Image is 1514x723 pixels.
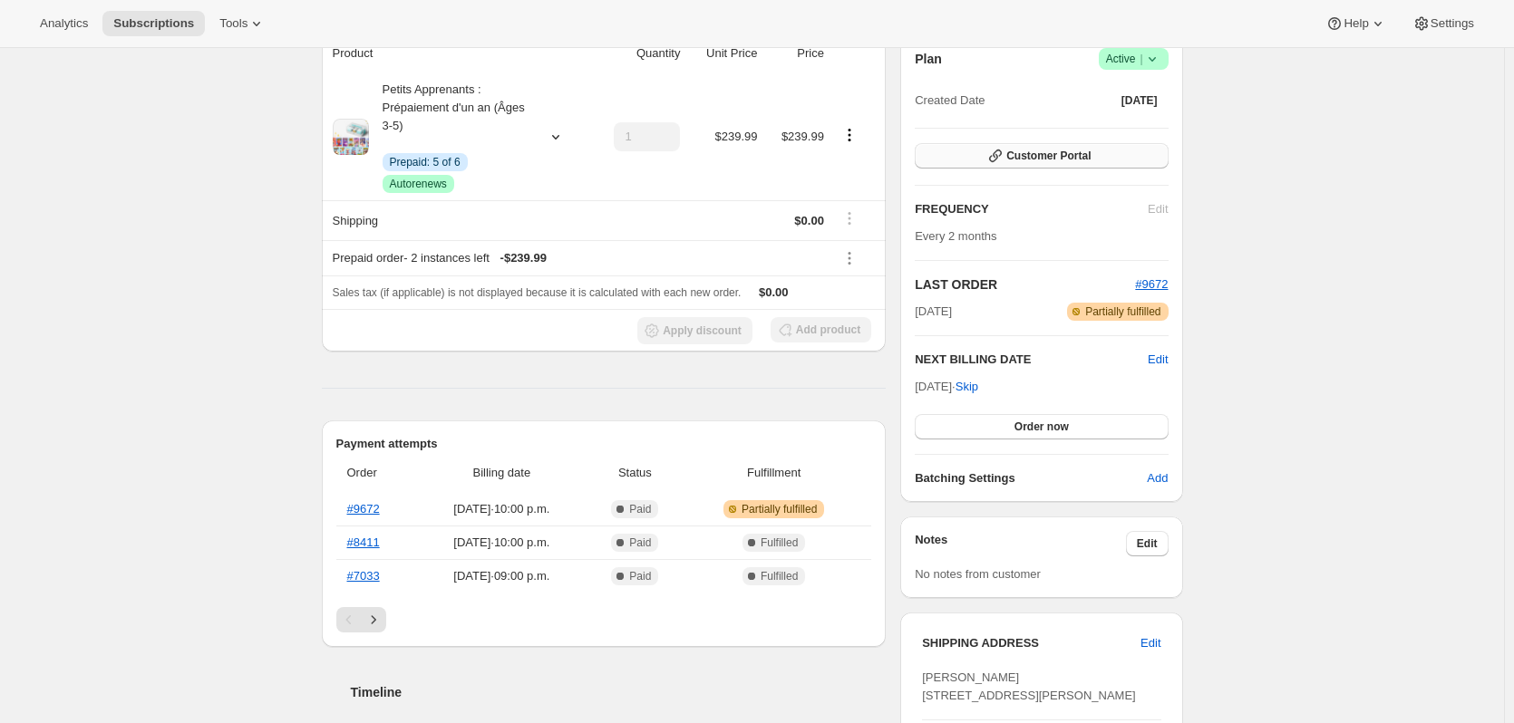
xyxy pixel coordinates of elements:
a: #8411 [347,535,380,549]
span: Help [1344,16,1368,31]
h2: Payment attempts [336,435,872,453]
button: Order now [915,414,1168,439]
button: Help [1315,11,1397,36]
th: Product [322,34,590,73]
span: Every 2 months [915,229,996,243]
h2: FREQUENCY [915,200,1148,218]
span: Fulfillment [687,464,860,482]
span: | [1140,52,1142,66]
span: [DATE] [1121,93,1158,108]
a: #7033 [347,569,380,583]
button: #9672 [1135,275,1168,294]
div: Prepaid order - 2 instances left [333,249,824,267]
span: Edit [1140,634,1160,652]
span: Prepaid: 5 of 6 [390,155,461,169]
th: Shipping [322,200,590,240]
span: Order now [1014,419,1069,434]
span: [DATE] · 09:00 p.m. [421,567,583,585]
span: Partially fulfilled [1085,304,1160,319]
span: Paid [629,569,651,583]
button: Shipping actions [835,208,864,228]
span: $239.99 [714,130,757,143]
span: [DATE] · [915,380,978,393]
button: Edit [1126,531,1169,556]
span: - $239.99 [500,249,547,267]
button: Add [1136,464,1179,493]
span: Tools [219,16,247,31]
button: Customer Portal [915,143,1168,169]
span: No notes from customer [915,567,1041,581]
img: product img [333,119,369,155]
button: Next [361,607,386,632]
button: Skip [945,372,989,401]
h2: Timeline [351,683,887,701]
button: Subscriptions [102,11,205,36]
h2: LAST ORDER [915,275,1135,294]
span: Add [1147,469,1168,487]
nav: Pagination [336,607,872,632]
a: #9672 [1135,277,1168,291]
span: Status [594,464,676,482]
span: $0.00 [759,285,789,299]
span: Sales tax (if applicable) is not displayed because it is calculated with each new order. [333,286,742,299]
button: Product actions [835,125,864,145]
span: Edit [1137,536,1158,551]
h6: Batching Settings [915,469,1147,487]
button: Settings [1402,11,1485,36]
span: Created Date [915,92,985,110]
span: Analytics [40,16,88,31]
span: Paid [629,535,651,550]
button: [DATE] [1111,88,1169,113]
span: Subscriptions [113,16,194,31]
span: [DATE] [915,303,952,321]
div: Petits Apprenants : Prépaiement d'un an (Âges 3-5) [369,81,532,193]
th: Quantity [590,34,686,73]
button: Edit [1130,629,1171,658]
th: Order [336,453,416,493]
button: Tools [209,11,277,36]
th: Unit Price [685,34,762,73]
h3: Notes [915,531,1126,556]
button: Analytics [29,11,99,36]
span: Customer Portal [1006,149,1091,163]
th: Price [762,34,829,73]
span: [PERSON_NAME] [STREET_ADDRESS][PERSON_NAME] [922,670,1136,702]
span: Autorenews [390,177,447,191]
span: Paid [629,502,651,516]
span: Partially fulfilled [742,502,817,516]
span: Settings [1431,16,1474,31]
span: $0.00 [794,214,824,227]
span: $239.99 [781,130,824,143]
h2: Plan [915,50,942,68]
span: Billing date [421,464,583,482]
span: [DATE] · 10:00 p.m. [421,534,583,552]
span: Active [1106,50,1161,68]
span: [DATE] · 10:00 p.m. [421,500,583,518]
span: Skip [956,378,978,396]
span: Fulfilled [761,569,798,583]
span: Fulfilled [761,535,798,550]
h2: NEXT BILLING DATE [915,351,1148,369]
h3: SHIPPING ADDRESS [922,634,1140,652]
a: #9672 [347,502,380,516]
button: Edit [1148,351,1168,369]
